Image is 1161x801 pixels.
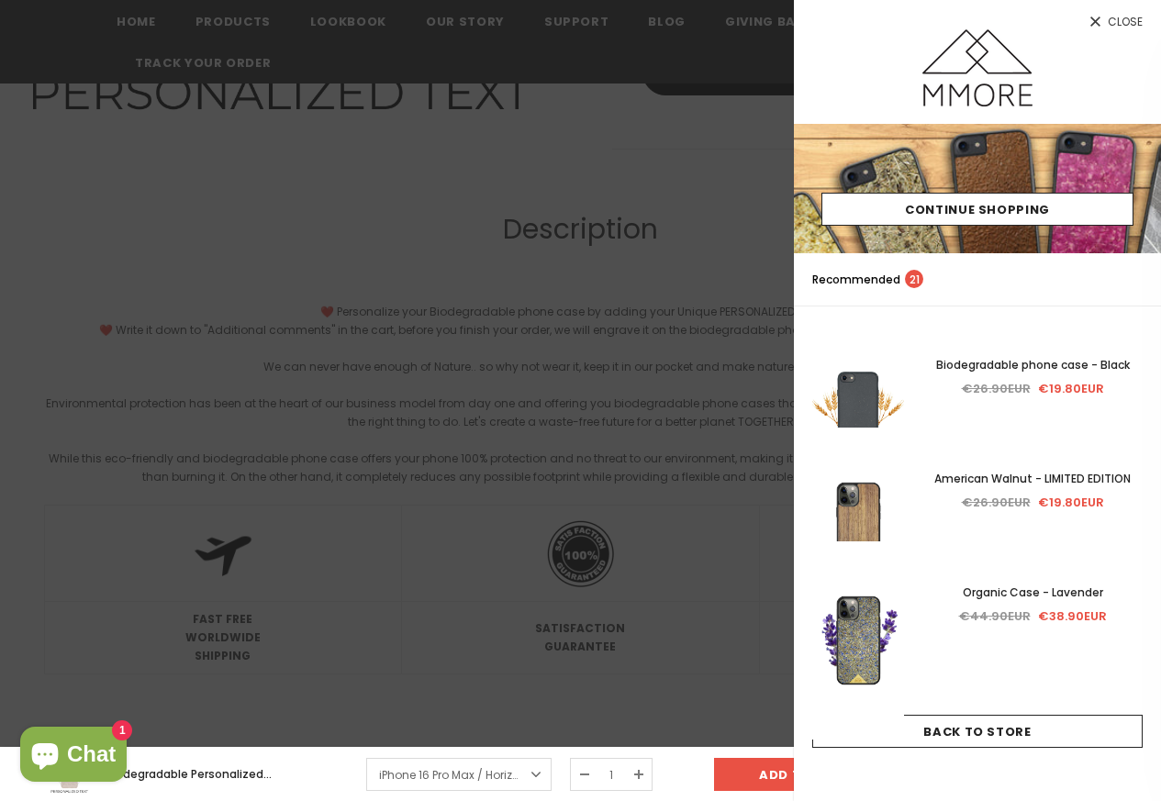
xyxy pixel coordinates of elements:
[922,469,1143,489] a: American Walnut - LIMITED EDITION
[962,380,1031,397] span: €26.90EUR
[812,270,923,289] p: Recommended
[1038,380,1104,397] span: €19.80EUR
[1038,607,1107,625] span: €38.90EUR
[15,727,132,786] inbox-online-store-chat: Shopify online store chat
[922,355,1143,375] a: Biodegradable phone case - Black
[821,193,1133,226] a: Continue Shopping
[936,357,1130,373] span: Biodegradable phone case - Black
[1124,271,1143,289] a: search
[934,471,1131,486] span: American Walnut - LIMITED EDITION
[959,607,1031,625] span: €44.90EUR
[1038,494,1104,511] span: €19.80EUR
[962,494,1031,511] span: €26.90EUR
[812,715,1143,748] a: Back To Store
[922,583,1143,603] a: Organic Case - Lavender
[714,758,898,791] input: Add to cart
[1108,17,1143,28] span: Close
[963,584,1103,600] span: Organic Case - Lavender
[366,758,552,791] a: iPhone 16 Pro Max / Horizontal -€19.80EUR
[905,270,923,288] span: 21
